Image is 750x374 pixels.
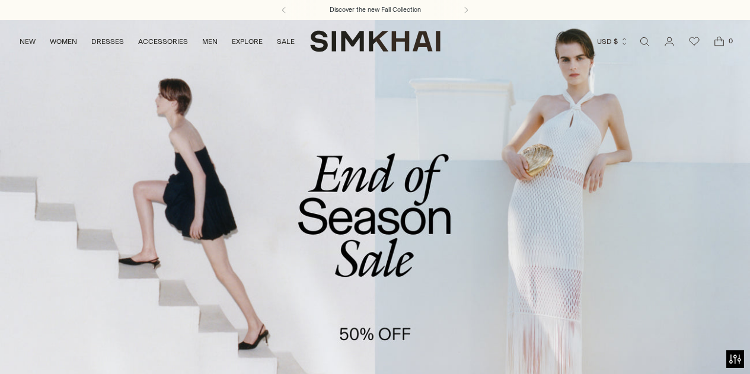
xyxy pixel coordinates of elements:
[91,28,124,55] a: DRESSES
[725,36,736,46] span: 0
[310,30,441,53] a: SIMKHAI
[330,5,421,15] a: Discover the new Fall Collection
[597,28,628,55] button: USD $
[277,28,295,55] a: SALE
[633,30,656,53] a: Open search modal
[50,28,77,55] a: WOMEN
[20,28,36,55] a: NEW
[658,30,681,53] a: Go to the account page
[682,30,706,53] a: Wishlist
[232,28,263,55] a: EXPLORE
[707,30,731,53] a: Open cart modal
[138,28,188,55] a: ACCESSORIES
[202,28,218,55] a: MEN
